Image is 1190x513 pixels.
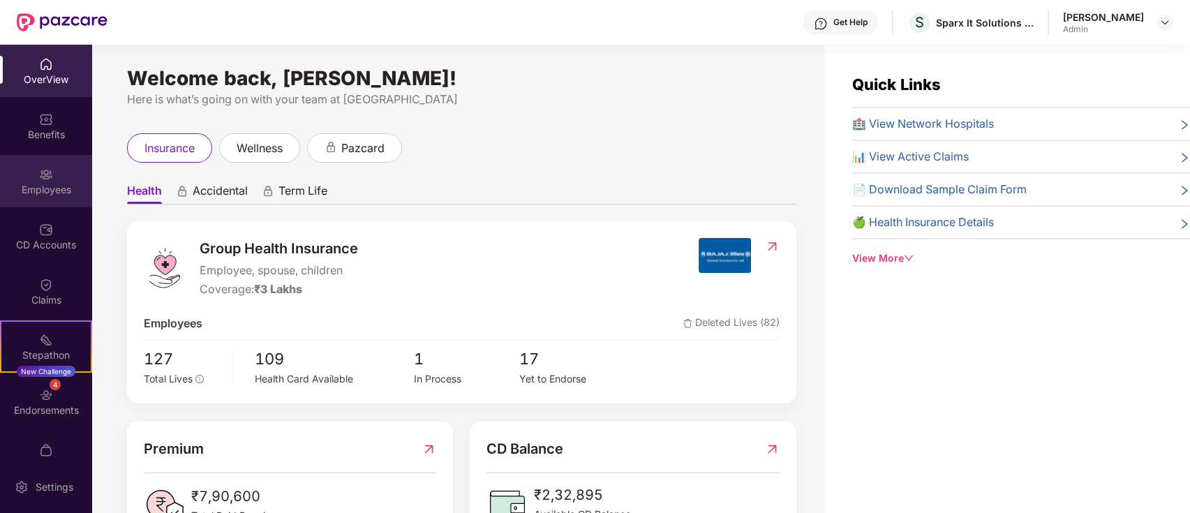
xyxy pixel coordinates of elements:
span: Total Lives [144,373,193,385]
span: wellness [237,140,283,157]
img: svg+xml;base64,PHN2ZyBpZD0iSGVscC0zMngzMiIgeG1sbnM9Imh0dHA6Ly93d3cudzMub3JnLzIwMDAvc3ZnIiB3aWR0aD... [814,17,828,31]
span: CD Balance [486,438,563,460]
img: RedirectIcon [422,438,436,460]
span: 🏥 View Network Hospitals [852,115,994,133]
div: 4 [50,379,61,390]
img: insurerIcon [699,238,751,273]
span: Term Life [278,184,327,204]
div: Yet to Endorse [519,371,625,387]
div: Admin [1063,24,1144,35]
div: animation [325,141,337,154]
img: svg+xml;base64,PHN2ZyBpZD0iTXlfT3JkZXJzIiBkYXRhLW5hbWU9Ik15IE9yZGVycyIgeG1sbnM9Imh0dHA6Ly93d3cudz... [39,443,53,457]
span: ₹7,90,600 [191,486,279,507]
span: info-circle [195,375,204,383]
span: Employees [144,315,202,332]
img: svg+xml;base64,PHN2ZyBpZD0iU2V0dGluZy0yMHgyMCIgeG1sbnM9Imh0dHA6Ly93d3cudzMub3JnLzIwMDAvc3ZnIiB3aW... [15,480,29,494]
span: down [904,253,914,263]
div: Here is what’s going on with your team at [GEOGRAPHIC_DATA] [127,91,796,108]
img: svg+xml;base64,PHN2ZyBpZD0iSG9tZSIgeG1sbnM9Imh0dHA6Ly93d3cudzMub3JnLzIwMDAvc3ZnIiB3aWR0aD0iMjAiIG... [39,57,53,71]
span: 17 [519,347,625,371]
div: Get Help [833,17,868,28]
div: Sparx It Solutions Private Limited [936,16,1034,29]
img: svg+xml;base64,PHN2ZyBpZD0iRW5kb3JzZW1lbnRzIiB4bWxucz0iaHR0cDovL3d3dy53My5vcmcvMjAwMC9zdmciIHdpZH... [39,388,53,402]
img: logo [144,247,186,289]
span: Deleted Lives (82) [683,315,780,332]
span: S [915,14,924,31]
span: Employee, spouse, children [200,262,358,279]
div: Stepathon [1,348,91,362]
span: pazcard [341,140,385,157]
span: right [1179,151,1190,165]
span: 📄 Download Sample Claim Form [852,181,1027,198]
div: Settings [31,480,77,494]
div: animation [262,185,274,198]
div: New Challenge [17,366,75,377]
img: RedirectIcon [765,239,780,253]
img: svg+xml;base64,PHN2ZyBpZD0iQ0RfQWNjb3VudHMiIGRhdGEtbmFtZT0iQ0QgQWNjb3VudHMiIHhtbG5zPSJodHRwOi8vd3... [39,223,53,237]
span: 127 [144,347,223,371]
img: svg+xml;base64,PHN2ZyBpZD0iRHJvcGRvd24tMzJ4MzIiIHhtbG5zPSJodHRwOi8vd3d3LnczLm9yZy8yMDAwL3N2ZyIgd2... [1159,17,1170,28]
div: Health Card Available [255,371,414,387]
img: svg+xml;base64,PHN2ZyB4bWxucz0iaHR0cDovL3d3dy53My5vcmcvMjAwMC9zdmciIHdpZHRoPSIyMSIgaGVpZ2h0PSIyMC... [39,333,53,347]
span: ₹2,32,895 [534,484,631,506]
span: Group Health Insurance [200,238,358,260]
div: Coverage: [200,281,358,298]
img: deleteIcon [683,319,692,328]
span: Health [127,184,162,204]
span: right [1179,118,1190,133]
span: 🍏 Health Insurance Details [852,214,994,231]
img: svg+xml;base64,PHN2ZyBpZD0iQ2xhaW0iIHhtbG5zPSJodHRwOi8vd3d3LnczLm9yZy8yMDAwL3N2ZyIgd2lkdGg9IjIwIi... [39,278,53,292]
img: RedirectIcon [765,438,780,460]
div: Welcome back, [PERSON_NAME]! [127,73,796,84]
span: 📊 View Active Claims [852,148,969,165]
span: 109 [255,347,414,371]
span: insurance [144,140,195,157]
span: right [1179,216,1190,231]
span: ₹3 Lakhs [254,282,302,296]
span: Quick Links [852,75,941,94]
img: svg+xml;base64,PHN2ZyBpZD0iRW1wbG95ZWVzIiB4bWxucz0iaHR0cDovL3d3dy53My5vcmcvMjAwMC9zdmciIHdpZHRoPS... [39,168,53,181]
div: [PERSON_NAME] [1063,10,1144,24]
span: Premium [144,438,204,460]
div: In Process [413,371,519,387]
img: svg+xml;base64,PHN2ZyBpZD0iQmVuZWZpdHMiIHhtbG5zPSJodHRwOi8vd3d3LnczLm9yZy8yMDAwL3N2ZyIgd2lkdGg9Ij... [39,112,53,126]
div: View More [852,251,1190,266]
div: animation [176,185,188,198]
span: right [1179,184,1190,198]
span: 1 [413,347,519,371]
span: Accidental [193,184,248,204]
img: New Pazcare Logo [17,13,107,31]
